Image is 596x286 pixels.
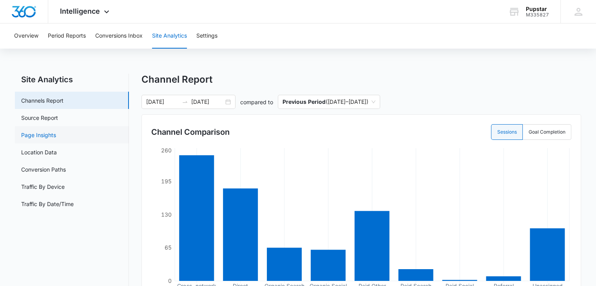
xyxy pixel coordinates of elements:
[526,12,549,18] div: account id
[240,98,273,106] p: compared to
[161,178,172,185] tspan: 195
[283,95,375,109] span: ( [DATE] – [DATE] )
[21,96,63,105] a: Channels Report
[48,24,86,49] button: Period Reports
[283,98,326,105] p: Previous Period
[523,124,571,140] label: Goal Completion
[168,277,172,284] tspan: 0
[21,131,56,139] a: Page Insights
[491,124,523,140] label: Sessions
[21,114,58,122] a: Source Report
[526,6,549,12] div: account name
[182,99,188,105] span: swap-right
[60,7,100,15] span: Intelligence
[14,24,38,49] button: Overview
[161,147,172,153] tspan: 260
[151,126,230,138] h3: Channel Comparison
[21,165,66,174] a: Conversion Paths
[165,244,172,251] tspan: 65
[152,24,187,49] button: Site Analytics
[21,183,65,191] a: Traffic By Device
[141,74,212,85] h1: Channel Report
[95,24,143,49] button: Conversions Inbox
[182,99,188,105] span: to
[191,98,224,106] input: End date
[161,211,172,217] tspan: 130
[21,148,57,156] a: Location Data
[196,24,217,49] button: Settings
[146,98,179,106] input: Start date
[15,74,129,85] h2: Site Analytics
[21,200,74,208] a: Traffic By Date/Time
